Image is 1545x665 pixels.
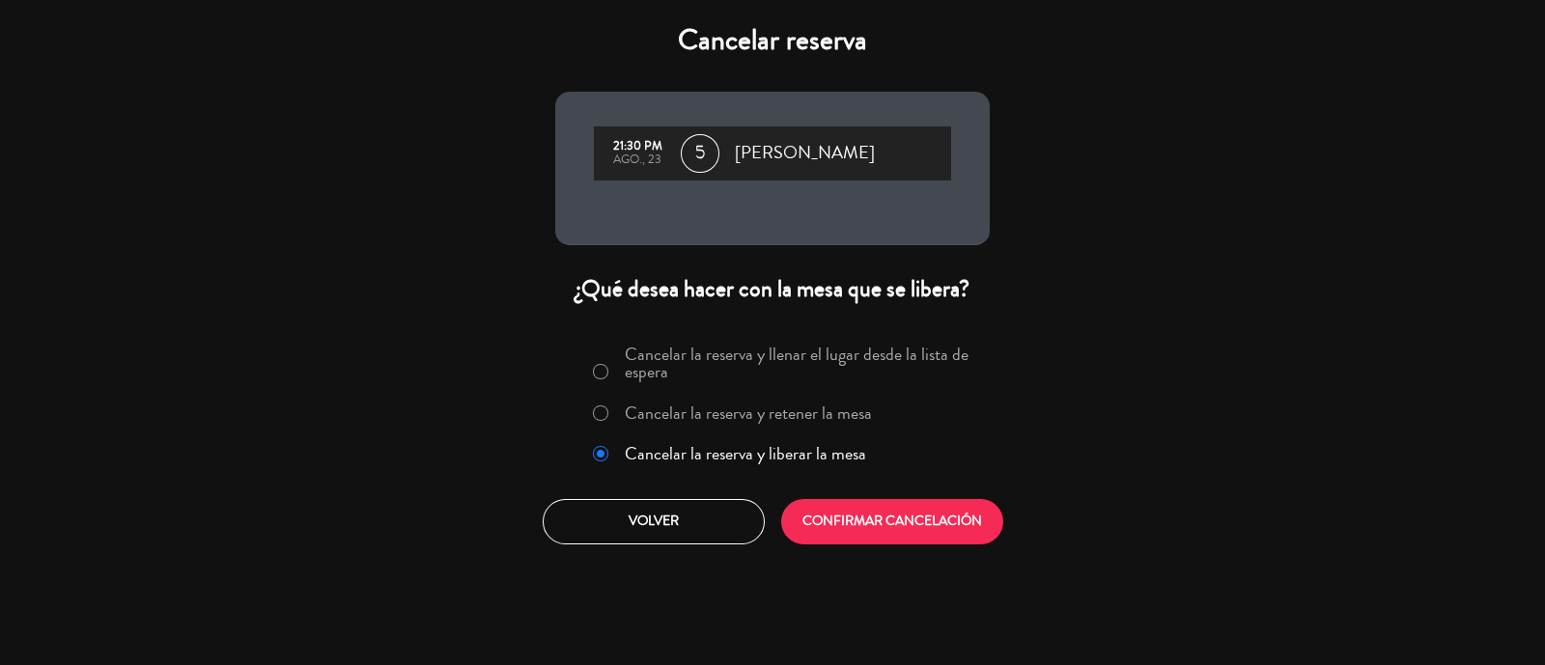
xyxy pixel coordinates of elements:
label: Cancelar la reserva y retener la mesa [625,404,872,422]
span: 5 [681,134,719,173]
span: [PERSON_NAME] [735,139,875,168]
h4: Cancelar reserva [555,23,990,58]
div: ¿Qué desea hacer con la mesa que se libera? [555,274,990,304]
button: CONFIRMAR CANCELACIÓN [781,499,1003,544]
div: ago., 23 [604,153,671,167]
div: 21:30 PM [604,140,671,153]
label: Cancelar la reserva y liberar la mesa [625,445,866,462]
label: Cancelar la reserva y llenar el lugar desde la lista de espera [625,346,978,380]
button: Volver [543,499,765,544]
